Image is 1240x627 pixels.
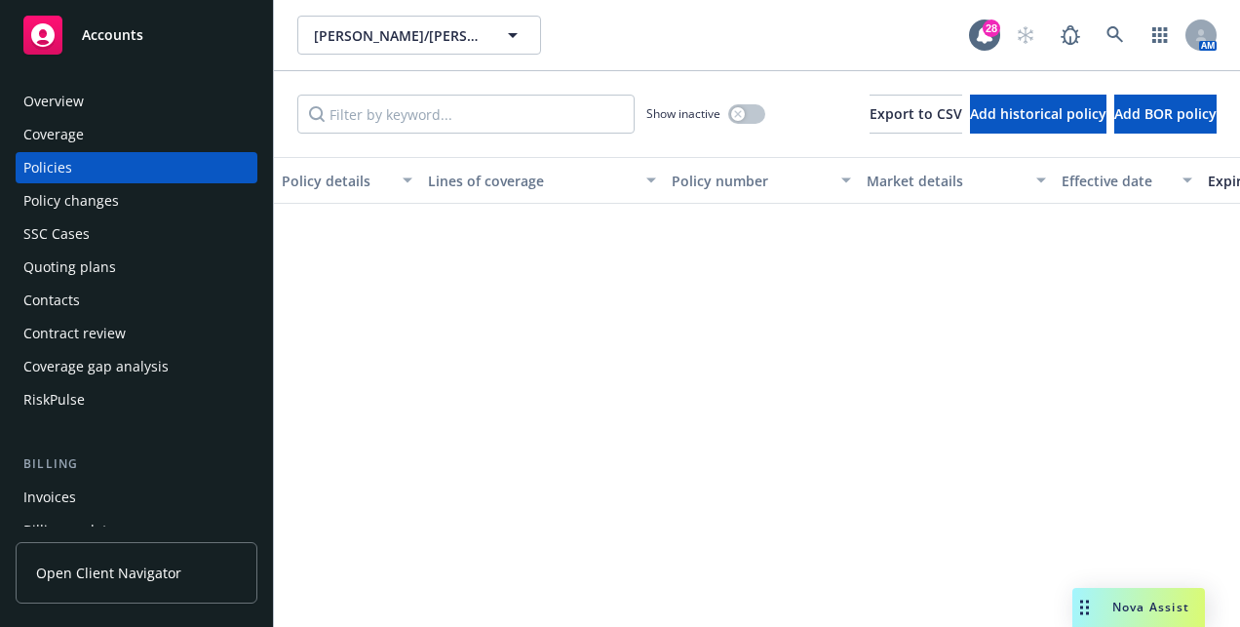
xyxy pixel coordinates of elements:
div: Billing updates [23,515,122,546]
div: Overview [23,86,84,117]
a: Search [1096,16,1135,55]
div: Coverage gap analysis [23,351,169,382]
div: Invoices [23,482,76,513]
a: Policies [16,152,257,183]
a: RiskPulse [16,384,257,415]
span: Open Client Navigator [36,563,181,583]
span: [PERSON_NAME]/[PERSON_NAME] Construction, Inc. [314,25,483,46]
div: Market details [867,171,1025,191]
div: Quoting plans [23,252,116,283]
span: Nova Assist [1112,599,1189,615]
div: Policy changes [23,185,119,216]
div: SSC Cases [23,218,90,250]
div: Coverage [23,119,84,150]
span: Show inactive [646,105,720,122]
button: Add BOR policy [1114,95,1217,134]
div: Policies [23,152,72,183]
div: Contract review [23,318,126,349]
div: Policy number [672,171,830,191]
div: Effective date [1062,171,1171,191]
a: Overview [16,86,257,117]
span: Export to CSV [870,104,962,123]
a: Billing updates [16,515,257,546]
div: Drag to move [1072,588,1097,627]
button: [PERSON_NAME]/[PERSON_NAME] Construction, Inc. [297,16,541,55]
div: Contacts [23,285,80,316]
button: Market details [859,157,1054,204]
span: Add historical policy [970,104,1106,123]
a: Coverage [16,119,257,150]
a: Start snowing [1006,16,1045,55]
span: Accounts [82,27,143,43]
button: Policy number [664,157,859,204]
a: Contract review [16,318,257,349]
div: 28 [983,20,1000,37]
button: Effective date [1054,157,1200,204]
a: Coverage gap analysis [16,351,257,382]
button: Policy details [274,157,420,204]
a: Contacts [16,285,257,316]
button: Export to CSV [870,95,962,134]
div: RiskPulse [23,384,85,415]
a: Quoting plans [16,252,257,283]
a: Accounts [16,8,257,62]
button: Nova Assist [1072,588,1205,627]
a: SSC Cases [16,218,257,250]
a: Policy changes [16,185,257,216]
input: Filter by keyword... [297,95,635,134]
div: Lines of coverage [428,171,635,191]
a: Switch app [1141,16,1180,55]
a: Invoices [16,482,257,513]
div: Billing [16,454,257,474]
button: Add historical policy [970,95,1106,134]
div: Policy details [282,171,391,191]
a: Report a Bug [1051,16,1090,55]
button: Lines of coverage [420,157,664,204]
span: Add BOR policy [1114,104,1217,123]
